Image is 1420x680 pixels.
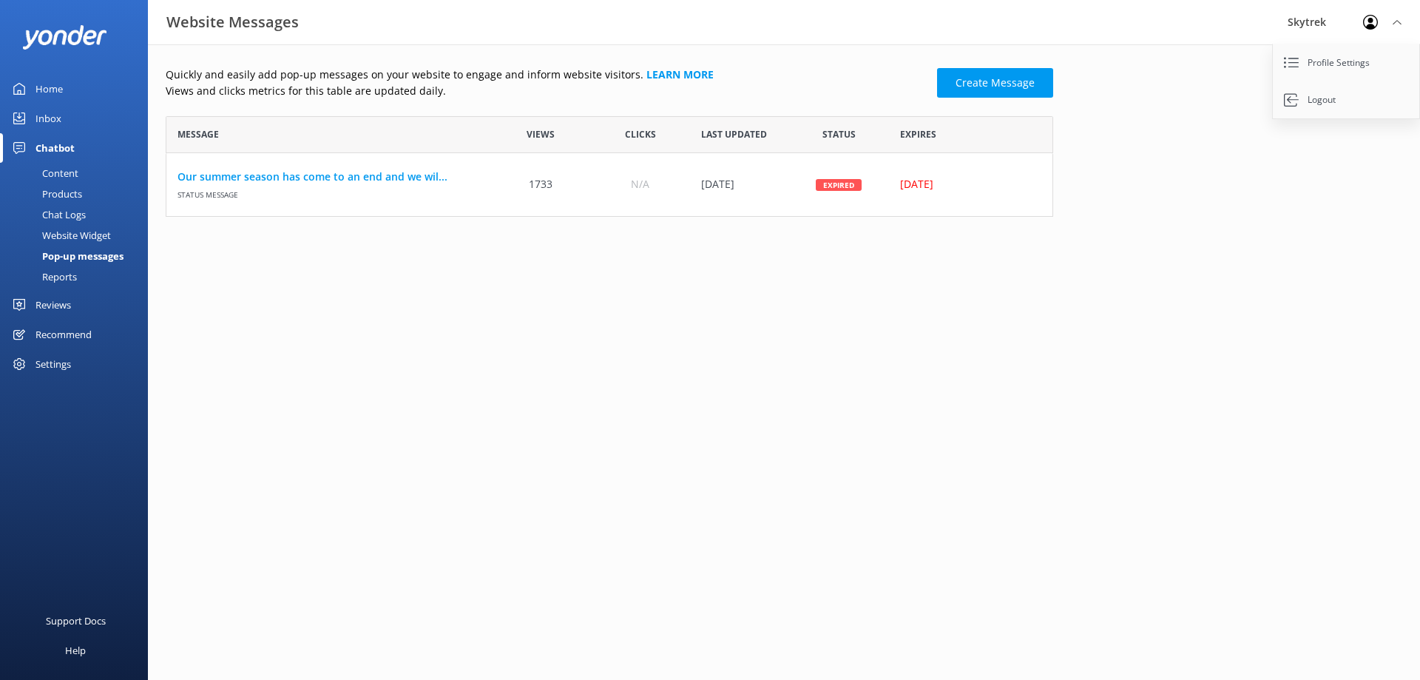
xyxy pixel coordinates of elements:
h3: Website Messages [166,10,299,34]
div: Support Docs [46,606,106,636]
p: Views and clicks metrics for this table are updated daily. [166,83,928,99]
span: N/A [631,176,649,192]
div: 1733 [491,153,590,216]
a: Content [9,163,148,184]
span: Expires [900,127,936,141]
div: Reviews [35,290,71,320]
div: Website Widget [9,225,111,246]
div: Settings [35,349,71,379]
div: grid [166,153,1053,216]
span: Message [177,127,219,141]
div: Inbox [35,104,61,133]
a: Website Widget [9,225,148,246]
div: Help [65,636,86,665]
img: yonder-white-logo.png [22,25,107,50]
p: Quickly and easily add pop-up messages on your website to engage and inform website visitors. [166,67,928,83]
a: Pop-up messages [9,246,148,266]
span: Status message [177,185,480,201]
span: Clicks [625,127,656,141]
a: Learn more [646,67,714,81]
div: Chat Logs [9,204,86,225]
a: Reports [9,266,148,287]
div: Content [9,163,78,184]
div: Products [9,184,82,204]
a: Products [9,184,148,204]
span: Last updated [701,127,767,141]
div: Recommend [35,320,92,349]
div: [DATE] [900,176,1032,192]
div: Expired [816,178,862,190]
a: Chat Logs [9,204,148,225]
div: Reports [9,266,77,287]
div: 29 May 2025 [690,153,789,216]
div: row [166,153,1053,216]
a: Our summer season has come to an end and we wil... [177,169,480,185]
div: Pop-up messages [9,246,124,266]
span: Status [822,127,856,141]
span: Views [527,127,555,141]
div: Home [35,74,63,104]
div: Chatbot [35,133,75,163]
a: Create Message [937,68,1053,98]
